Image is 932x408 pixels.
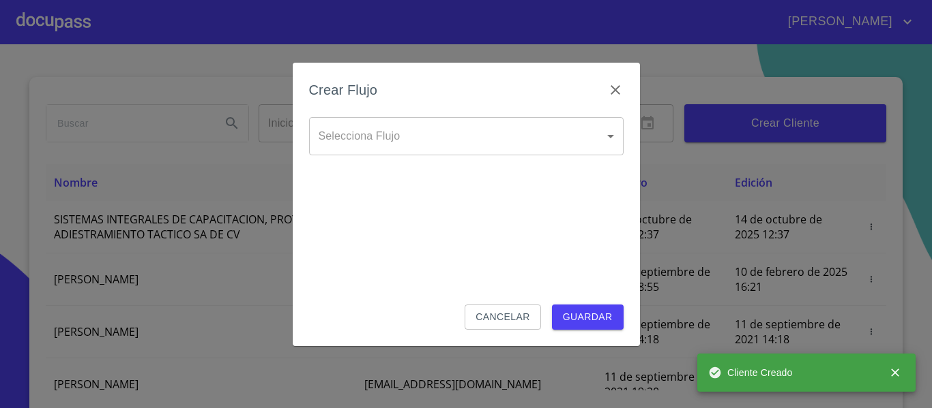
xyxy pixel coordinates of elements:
span: Cancelar [476,309,529,326]
h6: Crear Flujo [309,79,378,101]
button: close [880,358,910,388]
button: Cancelar [465,304,540,330]
div: ​ [309,117,624,155]
span: Cliente Creado [708,366,793,379]
button: Guardar [552,304,624,330]
span: Guardar [563,309,613,326]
